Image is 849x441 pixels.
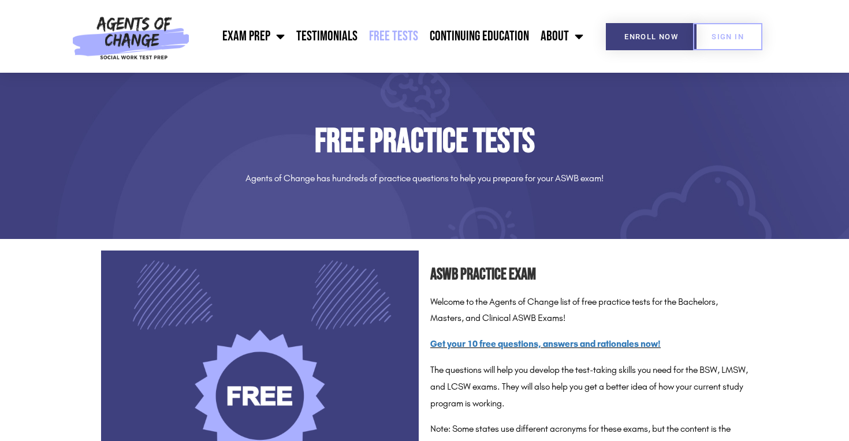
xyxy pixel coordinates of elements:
[363,22,424,51] a: Free Tests
[430,362,748,412] p: The questions will help you develop the test-taking skills you need for the BSW, LMSW, and LCSW e...
[606,23,697,50] a: Enroll Now
[195,22,589,51] nav: Menu
[535,22,589,51] a: About
[291,22,363,51] a: Testimonials
[424,22,535,51] a: Continuing Education
[430,262,748,288] h2: ASWB Practice Exam
[430,294,748,327] p: Welcome to the Agents of Change list of free practice tests for the Bachelors, Masters, and Clini...
[101,170,748,187] p: Agents of Change has hundreds of practice questions to help you prepare for your ASWB exam!
[430,338,661,349] a: Get your 10 free questions, answers and rationales now!
[712,33,744,40] span: SIGN IN
[217,22,291,51] a: Exam Prep
[693,23,762,50] a: SIGN IN
[624,33,678,40] span: Enroll Now
[101,125,748,159] h1: Free Practice Tests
